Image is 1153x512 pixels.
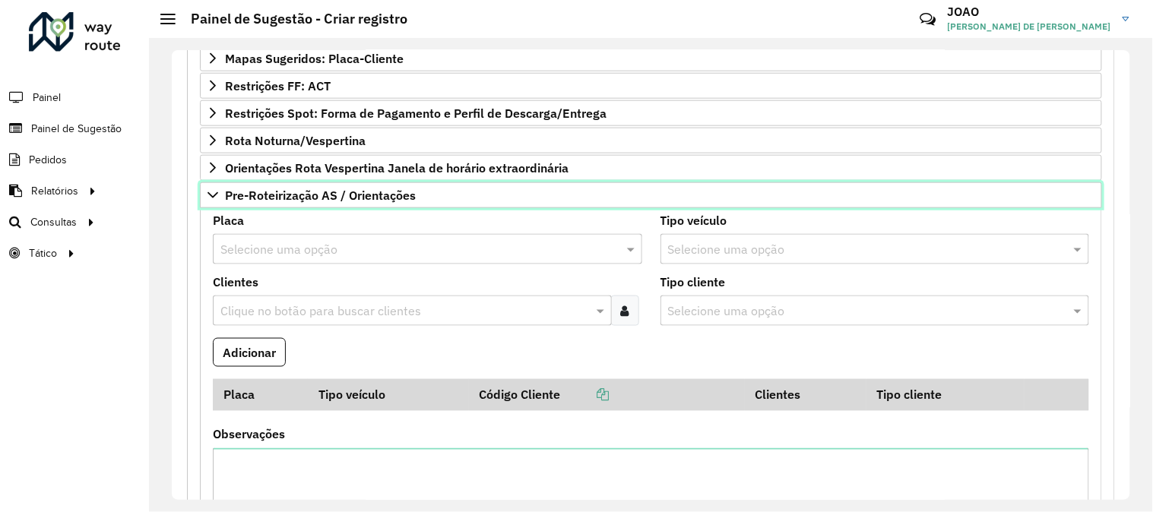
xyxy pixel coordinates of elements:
button: Adicionar [213,338,286,367]
h2: Painel de Sugestão - Criar registro [176,11,407,27]
a: Restrições FF: ACT [200,73,1102,99]
span: Restrições Spot: Forma de Pagamento e Perfil de Descarga/Entrega [225,107,607,119]
a: Mapas Sugeridos: Placa-Cliente [200,46,1102,71]
span: Painel de Sugestão [31,121,122,137]
span: Restrições FF: ACT [225,80,331,92]
th: Código Cliente [469,379,745,411]
th: Placa [213,379,308,411]
th: Clientes [745,379,866,411]
label: Placa [213,211,244,229]
a: Contato Rápido [911,3,944,36]
h3: JOAO [948,5,1111,19]
span: Tático [29,245,57,261]
span: [PERSON_NAME] DE [PERSON_NAME] [948,20,1111,33]
span: Mapas Sugeridos: Placa-Cliente [225,52,404,65]
span: Pedidos [29,152,67,168]
th: Tipo cliente [866,379,1025,411]
span: Relatórios [31,183,78,199]
label: Tipo cliente [660,273,726,291]
label: Observações [213,425,285,444]
span: Rota Noturna/Vespertina [225,134,366,147]
a: Pre-Roteirização AS / Orientações [200,182,1102,208]
a: Rota Noturna/Vespertina [200,128,1102,153]
label: Tipo veículo [660,211,727,229]
a: Copiar [560,387,609,403]
span: Painel [33,90,61,106]
span: Pre-Roteirização AS / Orientações [225,189,416,201]
a: Orientações Rota Vespertina Janela de horário extraordinária [200,155,1102,181]
span: Orientações Rota Vespertina Janela de horário extraordinária [225,162,569,174]
label: Clientes [213,273,258,291]
span: Consultas [30,214,77,230]
a: Restrições Spot: Forma de Pagamento e Perfil de Descarga/Entrega [200,100,1102,126]
th: Tipo veículo [308,379,468,411]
